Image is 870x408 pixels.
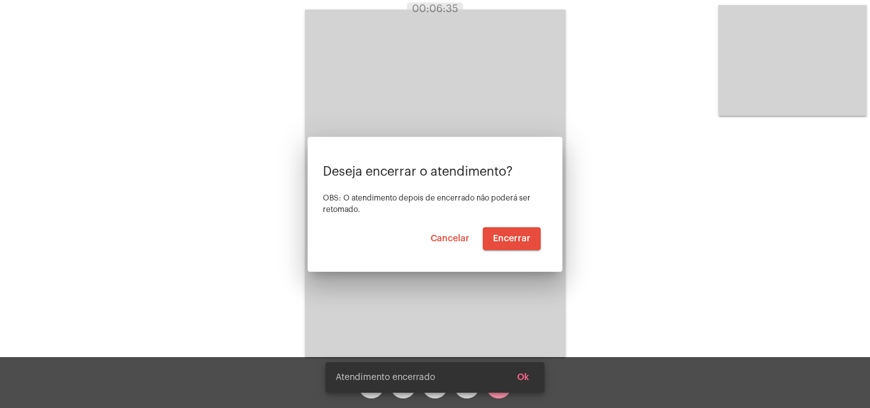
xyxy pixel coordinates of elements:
[431,234,469,243] span: Cancelar
[323,194,531,213] span: OBS: O atendimento depois de encerrado não poderá ser retomado.
[493,234,531,243] span: Encerrar
[323,165,547,179] p: Deseja encerrar o atendimento?
[517,373,529,382] span: Ok
[336,371,435,384] span: Atendimento encerrado
[483,227,541,250] button: Encerrar
[420,227,480,250] button: Cancelar
[412,4,458,14] span: 00:06:35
